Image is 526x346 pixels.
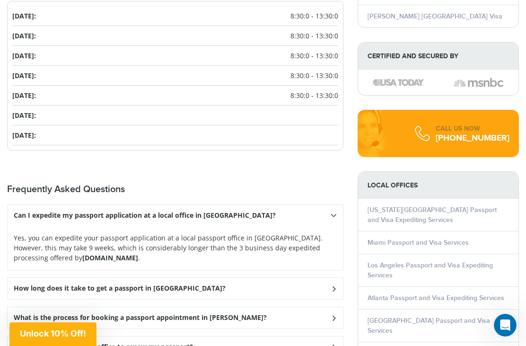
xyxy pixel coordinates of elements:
a: Atlanta Passport and Visa Expediting Services [368,294,504,302]
span: 8:30:0 - 13:30:0 [290,51,338,61]
strong: Certified and Secured by [358,43,518,70]
span: 8:30:0 - 13:30:0 [290,11,338,21]
a: Los Angeles Passport and Visa Expediting Services [368,261,493,279]
li: [DATE]: [12,66,338,86]
a: [GEOGRAPHIC_DATA] Passport and Visa Services [368,317,490,335]
h3: How long does it take to get a passport in [GEOGRAPHIC_DATA]? [14,284,226,293]
img: image description [454,77,503,88]
span: 8:30:0 - 13:30:0 [290,71,338,80]
iframe: Intercom live chat [494,314,517,337]
a: Miami Passport and Visa Services [368,239,469,247]
img: image description [373,79,424,86]
span: Unlock 10% Off! [20,328,86,338]
li: [DATE]: [12,86,338,106]
li: [DATE]: [12,46,338,66]
h2: Frequently Asked Questions [7,184,343,195]
a: [PHONE_NUMBER] [436,133,509,143]
div: Unlock 10% Off! [9,322,96,346]
a: [US_STATE][GEOGRAPHIC_DATA] Passport and Visa Expediting Services [368,206,497,224]
span: 8:30:0 - 13:30:0 [290,31,338,41]
p: Yes, you can expedite your passport application at a local passport office in [GEOGRAPHIC_DATA]. ... [14,233,337,263]
strong: LOCAL OFFICES [358,172,518,199]
li: [DATE]: [12,106,338,125]
li: [DATE]: [12,26,338,46]
span: 8:30:0 - 13:30:0 [290,90,338,100]
li: [DATE]: [12,6,338,26]
a: [PERSON_NAME] [GEOGRAPHIC_DATA] Visa [368,12,502,20]
li: [DATE]: [12,125,338,145]
h3: What is the process for booking a passport appointment in [PERSON_NAME]? [14,314,267,322]
strong: [DOMAIN_NAME] [82,253,138,262]
h3: Can I expedite my passport application at a local office in [GEOGRAPHIC_DATA]? [14,212,276,220]
div: CALL US NOW [436,124,509,133]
